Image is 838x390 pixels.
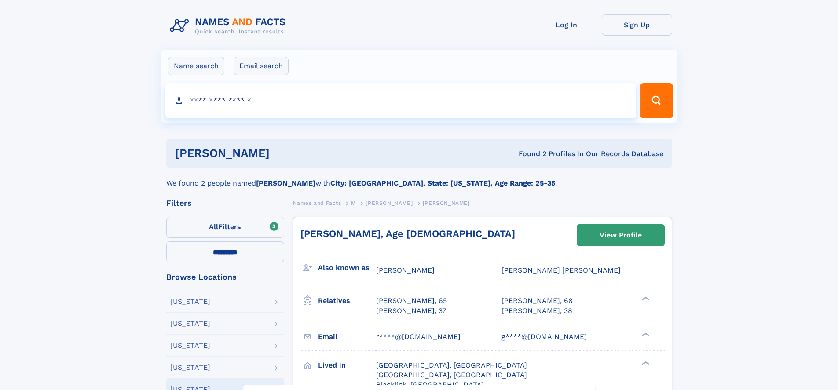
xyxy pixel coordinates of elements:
[166,199,284,207] div: Filters
[423,200,470,206] span: [PERSON_NAME]
[318,260,376,275] h3: Also known as
[501,266,621,274] span: [PERSON_NAME] [PERSON_NAME]
[165,83,637,118] input: search input
[376,306,446,316] a: [PERSON_NAME], 37
[318,293,376,308] h3: Relatives
[170,342,210,349] div: [US_STATE]
[351,197,356,208] a: M
[166,273,284,281] div: Browse Locations
[640,296,650,302] div: ❯
[170,364,210,371] div: [US_STATE]
[256,179,315,187] b: [PERSON_NAME]
[640,83,673,118] button: Search Button
[531,14,602,36] a: Log In
[209,222,218,231] span: All
[351,200,356,206] span: M
[166,168,672,189] div: We found 2 people named with .
[501,306,572,316] a: [PERSON_NAME], 38
[501,296,573,306] a: [PERSON_NAME], 68
[234,57,289,75] label: Email search
[318,329,376,344] h3: Email
[640,360,650,366] div: ❯
[394,149,663,159] div: Found 2 Profiles In Our Records Database
[300,228,515,239] a: [PERSON_NAME], Age [DEMOGRAPHIC_DATA]
[640,332,650,337] div: ❯
[366,197,413,208] a: [PERSON_NAME]
[376,371,527,379] span: [GEOGRAPHIC_DATA], [GEOGRAPHIC_DATA]
[166,14,293,38] img: Logo Names and Facts
[376,296,447,306] a: [PERSON_NAME], 65
[602,14,672,36] a: Sign Up
[376,266,435,274] span: [PERSON_NAME]
[330,179,555,187] b: City: [GEOGRAPHIC_DATA], State: [US_STATE], Age Range: 25-35
[170,320,210,327] div: [US_STATE]
[170,298,210,305] div: [US_STATE]
[168,57,224,75] label: Name search
[293,197,341,208] a: Names and Facts
[366,200,413,206] span: [PERSON_NAME]
[577,225,664,246] a: View Profile
[318,358,376,373] h3: Lived in
[376,361,527,369] span: [GEOGRAPHIC_DATA], [GEOGRAPHIC_DATA]
[175,148,394,159] h1: [PERSON_NAME]
[600,225,642,245] div: View Profile
[166,217,284,238] label: Filters
[376,380,484,389] span: Blacklick, [GEOGRAPHIC_DATA]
